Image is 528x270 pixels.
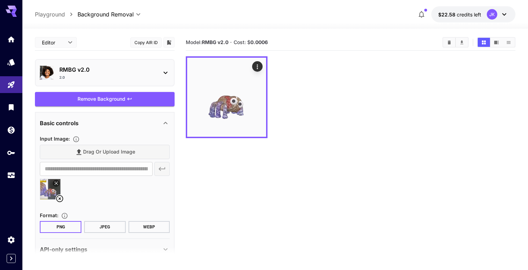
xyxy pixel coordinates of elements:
[78,95,125,104] span: Remove Background
[442,37,469,48] div: Clear AllDownload All
[130,37,162,48] button: Copy AIR ID
[457,12,481,17] span: credits left
[7,148,15,157] div: API Keys
[438,11,481,18] div: $22.58479
[7,35,15,44] div: Home
[456,38,468,47] button: Download All
[129,221,170,233] button: WEBP
[230,38,232,47] p: ·
[40,136,70,142] span: Input Image :
[35,10,78,19] nav: breadcrumb
[7,235,15,244] div: Settings
[487,9,497,20] div: JK
[40,115,170,132] div: Basic controls
[7,254,16,263] button: Expand sidebar
[35,92,175,106] button: Remove Background
[40,221,81,233] button: PNG
[250,39,268,45] b: 0.0006
[503,38,515,47] button: Show media in list view
[187,58,266,137] img: 8hAZrrjWdW1AAAAAElFTkSuQmCC
[7,80,15,89] div: Playground
[35,10,65,19] a: Playground
[7,171,15,180] div: Usage
[7,103,15,112] div: Library
[40,212,58,218] span: Format :
[84,221,126,233] button: JPEG
[186,39,228,45] span: Model:
[59,65,156,74] p: RMBG v2.0
[438,12,457,17] span: $22.58
[202,39,228,45] b: RMBG v2.0
[443,38,455,47] button: Clear All
[59,75,65,80] p: 2.0
[58,212,71,219] button: Choose the file format for the output image.
[7,126,15,134] div: Wallet
[166,38,172,47] button: Add to library
[70,136,82,143] button: Specifies the input image to be processed.
[40,63,170,83] div: RMBG v2.02.0
[40,119,79,127] p: Basic controls
[252,61,263,72] div: Actions
[490,38,503,47] button: Show media in video view
[40,241,170,258] div: API-only settings
[431,6,515,22] button: $22.58479JK
[42,39,64,46] span: Editor
[78,10,134,19] span: Background Removal
[7,58,15,66] div: Models
[477,37,515,48] div: Show media in grid viewShow media in video viewShow media in list view
[234,39,268,45] span: Cost: $
[40,245,87,254] p: API-only settings
[478,38,490,47] button: Show media in grid view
